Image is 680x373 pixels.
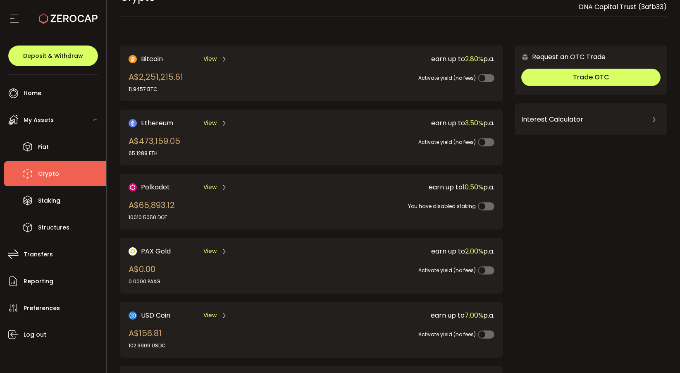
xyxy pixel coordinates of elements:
[465,311,483,320] span: 7.00%
[141,182,170,192] span: Polkadot
[521,53,529,61] img: 6nGpN7MZ9FLuBP83NiajKbTRY4UzlzQtBKtCrLLspmCkSvCZHBKvY3NxgQaT5JnOQREvtQ257bXeeSTueZfAPizblJ+Fe8JwA...
[141,118,173,128] span: Ethereum
[129,263,160,285] div: A$0.00
[310,118,494,128] div: earn up to p.a.
[203,55,217,63] span: View
[129,278,160,285] div: 0.0000 PAXG
[465,54,483,64] span: 2.80%
[129,247,137,256] img: PAX Gold
[24,249,53,261] span: Transfers
[24,87,41,99] span: Home
[465,246,483,256] span: 2.00%
[38,222,69,234] span: Structures
[129,327,166,349] div: A$156.81
[129,311,137,320] img: USD Coin
[129,55,137,63] img: Bitcoin
[129,183,137,191] img: DOT
[310,182,494,192] div: earn up to p.a.
[521,110,661,129] div: Interest Calculator
[129,71,183,93] div: A$2,251,215.61
[203,183,217,191] span: View
[418,139,476,146] span: Activate yield (no fees)
[310,54,494,64] div: earn up to p.a.
[418,74,476,81] span: Activate yield (no fees)
[573,72,609,82] span: Trade OTC
[639,333,680,373] iframe: Chat Widget
[418,267,476,274] span: Activate yield (no fees)
[38,195,60,207] span: Staking
[465,118,483,128] span: 3.50%
[579,2,667,12] span: DNA Capital Trust (3afb33)
[129,150,180,157] div: 65.1288 ETH
[24,302,60,314] span: Preferences
[24,329,46,341] span: Log out
[8,45,98,66] button: Deposit & Withdraw
[129,135,180,157] div: A$473,159.05
[141,310,170,320] span: USD Coin
[418,331,476,338] span: Activate yield (no fees)
[203,119,217,127] span: View
[463,182,483,192] span: 10.50%
[408,203,476,210] span: You have disabled staking
[129,86,183,93] div: 11.9457 BTC
[141,246,171,256] span: PAX Gold
[23,53,83,59] span: Deposit & Withdraw
[521,69,661,86] button: Trade OTC
[310,246,494,256] div: earn up to p.a.
[38,141,49,153] span: Fiat
[515,52,606,62] div: Request an OTC Trade
[129,214,175,221] div: 10010.5050 DOT
[203,311,217,320] span: View
[203,247,217,256] span: View
[24,275,53,287] span: Reporting
[310,310,494,320] div: earn up to p.a.
[141,54,163,64] span: Bitcoin
[129,119,137,127] img: Ethereum
[38,168,59,180] span: Crypto
[24,114,54,126] span: My Assets
[129,342,166,349] div: 102.3909 USDC
[129,199,175,221] div: A$65,893.12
